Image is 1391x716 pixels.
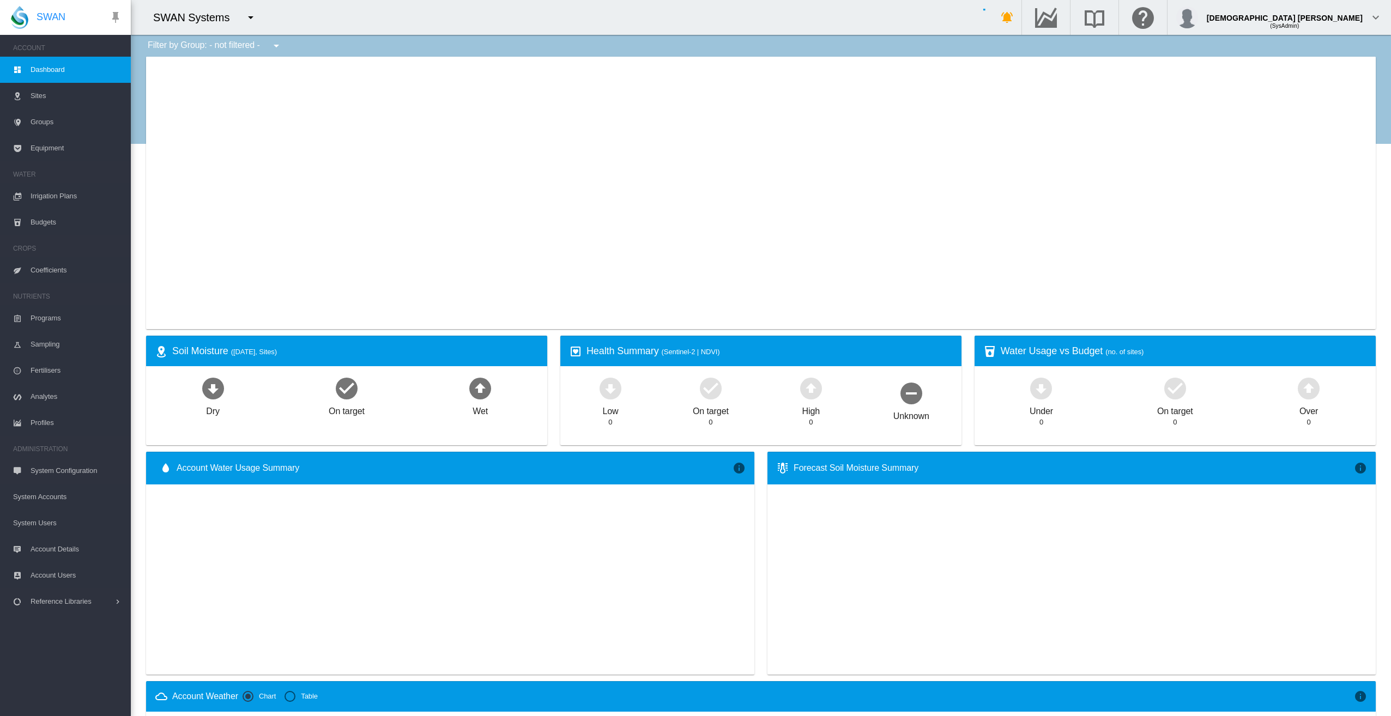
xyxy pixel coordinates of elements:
span: Reference Libraries [31,588,113,615]
div: SWAN Systems [153,10,239,25]
span: Profiles [31,410,122,436]
div: Soil Moisture [172,344,539,358]
span: NUTRIENTS [13,288,122,305]
span: ADMINISTRATION [13,440,122,458]
md-icon: icon-arrow-down-bold-circle [597,375,624,401]
button: icon-bell-ring [996,7,1018,28]
div: Dry [206,401,220,417]
md-icon: icon-information [1354,462,1367,475]
span: ACCOUNT [13,39,122,57]
md-icon: icon-information [1354,690,1367,703]
button: icon-menu-down [265,35,287,57]
div: On target [693,401,729,417]
md-icon: icon-arrow-down-bold-circle [1028,375,1054,401]
div: 0 [809,417,813,427]
div: High [802,401,820,417]
span: WATER [13,166,122,183]
div: [DEMOGRAPHIC_DATA] [PERSON_NAME] [1207,8,1363,19]
md-icon: icon-chevron-down [1369,11,1382,24]
md-icon: icon-checkbox-marked-circle [698,375,724,401]
md-icon: icon-arrow-up-bold-circle [1296,375,1322,401]
span: CROPS [13,240,122,257]
div: 0 [709,417,712,427]
span: Account Users [31,562,122,588]
md-icon: icon-thermometer-lines [776,462,789,475]
div: Water Usage vs Budget [1001,344,1367,358]
div: Unknown [893,406,929,422]
span: System Configuration [31,458,122,484]
span: (SysAdmin) [1270,23,1299,29]
md-icon: icon-pin [109,11,122,24]
span: Sites [31,83,122,109]
span: Coefficients [31,257,122,283]
span: Sampling [31,331,122,357]
div: Account Weather [172,690,238,702]
md-icon: icon-heart-box-outline [569,345,582,358]
span: System Accounts [13,484,122,510]
md-icon: icon-menu-down [270,39,283,52]
md-icon: icon-checkbox-marked-circle [334,375,360,401]
span: Groups [31,109,122,135]
md-icon: icon-cup-water [983,345,996,358]
span: (no. of sites) [1105,348,1144,356]
span: Analytes [31,384,122,410]
md-radio-button: Chart [243,691,276,702]
md-icon: icon-menu-down [244,11,257,24]
span: (Sentinel-2 | NDVI) [662,348,720,356]
div: 0 [1039,417,1043,427]
div: Over [1299,401,1318,417]
span: Budgets [31,209,122,235]
div: On target [1157,401,1193,417]
span: System Users [13,510,122,536]
md-icon: icon-bell-ring [1001,11,1014,24]
md-icon: icon-checkbox-marked-circle [1162,375,1188,401]
md-icon: icon-map-marker-radius [155,345,168,358]
md-icon: icon-water [159,462,172,475]
md-icon: icon-information [733,462,746,475]
md-icon: icon-minus-circle [898,380,924,406]
md-icon: Search the knowledge base [1081,11,1108,24]
span: Irrigation Plans [31,183,122,209]
div: Low [602,401,618,417]
button: icon-menu-down [240,7,262,28]
span: SWAN [37,10,65,24]
md-icon: Go to the Data Hub [1033,11,1059,24]
span: Programs [31,305,122,331]
img: profile.jpg [1176,7,1198,28]
div: Filter by Group: - not filtered - [140,35,291,57]
md-icon: icon-arrow-up-bold-circle [798,375,824,401]
div: Wet [473,401,488,417]
div: On target [329,401,365,417]
md-radio-button: Table [285,691,318,702]
div: Under [1030,401,1053,417]
md-icon: icon-weather-cloudy [155,690,168,703]
md-icon: Click here for help [1130,11,1156,24]
md-icon: icon-arrow-up-bold-circle [467,375,493,401]
span: Fertilisers [31,357,122,384]
div: Forecast Soil Moisture Summary [794,462,1354,474]
span: Dashboard [31,57,122,83]
span: Account Water Usage Summary [177,462,733,474]
img: SWAN-Landscape-Logo-Colour-drop.png [11,6,28,29]
div: 0 [608,417,612,427]
md-icon: icon-arrow-down-bold-circle [200,375,226,401]
div: 0 [1307,417,1311,427]
span: ([DATE], Sites) [231,348,277,356]
div: 0 [1173,417,1177,427]
span: Account Details [31,536,122,562]
span: Equipment [31,135,122,161]
div: Health Summary [586,344,953,358]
